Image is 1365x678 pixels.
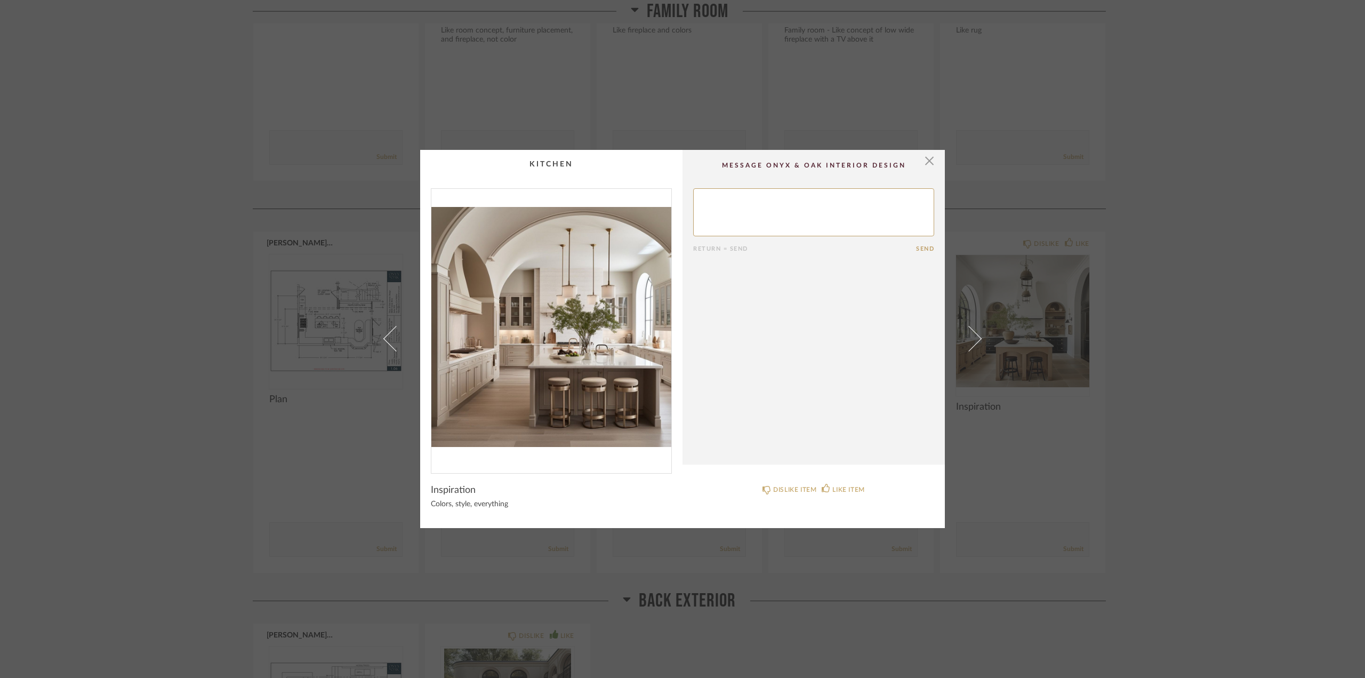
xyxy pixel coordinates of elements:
[919,150,940,171] button: Close
[431,500,672,509] div: Colors, style, everything
[431,484,476,496] span: Inspiration
[431,189,671,465] img: 50672182-0fca-47d1-b70a-f6fbb10fa970_1000x1000.jpg
[773,484,816,495] div: DISLIKE ITEM
[431,189,671,465] div: 0
[916,245,934,252] button: Send
[693,245,916,252] div: Return = Send
[832,484,864,495] div: LIKE ITEM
